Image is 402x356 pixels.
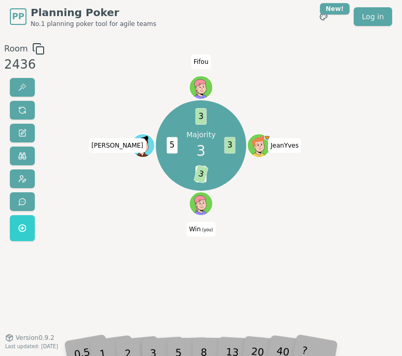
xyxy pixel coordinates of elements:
div: New! [320,3,350,15]
button: Send feedback [10,192,35,211]
span: 2 [195,166,206,182]
span: No.1 planning poker tool for agile teams [31,20,156,28]
span: 5 [167,137,178,154]
span: Room [4,43,28,55]
p: Majority [186,129,216,140]
span: Last updated: [DATE] [5,344,58,349]
div: 2436 [4,55,45,74]
button: Click to change your avatar [190,192,212,214]
span: 3 [224,137,235,154]
button: Watch only [10,147,35,165]
a: PPPlanning PokerNo.1 planning poker tool for agile teams [10,5,156,28]
span: 3 [196,139,206,161]
span: JeanYves is the host [264,135,270,140]
a: Log in [354,7,392,26]
span: Version 0.9.2 [16,334,55,342]
button: Change avatar [10,169,35,188]
button: Version0.9.2 [5,334,55,342]
span: 3 [194,165,209,183]
button: New! [314,7,333,26]
span: PP [12,10,24,23]
button: Reset votes [10,101,35,120]
span: 3 [195,108,206,125]
button: Change name [10,124,35,142]
button: Get a named room [10,215,35,241]
button: Reveal votes [10,78,35,97]
span: (you) [201,228,213,232]
span: Click to change your name [89,138,146,153]
span: Planning Poker [31,5,156,20]
span: Click to change your name [268,138,301,153]
span: Click to change your name [186,222,216,236]
span: Click to change your name [191,55,211,69]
